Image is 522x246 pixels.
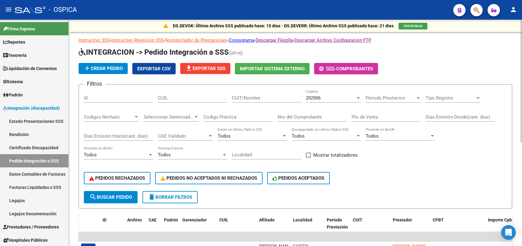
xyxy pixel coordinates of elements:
[327,217,348,229] span: Período Prestación
[79,48,229,57] span: INTEGRACION -> Pedido Integración a SSS
[182,217,207,222] span: Gerenciador
[229,50,243,56] span: (alt+e)
[173,22,394,29] p: DS.DEVOK: Último Archivo SSS publicado hace: 15 días - DS.DEVERR: Último Archivo SSS publicado ha...
[485,213,519,240] datatable-header-cell: Importe Cpbt.
[125,213,146,240] datatable-header-cell: Archivo
[146,213,162,240] datatable-header-cell: CAE
[84,191,138,203] button: Buscar Pedido
[84,172,150,184] button: PEDIDOS RECHAZADOS
[5,6,12,13] mat-icon: menu
[84,80,105,88] h3: Filtros
[84,114,134,120] span: Codigos Rechazo
[162,213,180,240] datatable-header-cell: Padrón
[267,172,330,184] button: PEDIDOS ACEPTADOS
[3,52,27,59] span: Tesorería
[433,217,444,222] span: CPBT
[294,37,371,43] a: Descargar Archivo Configuración FTP
[255,37,293,43] a: Descargar Filezilla
[501,225,516,240] div: Open Intercom Messenger
[336,66,373,72] span: Comprobantes
[158,133,208,139] span: CAE Validado
[257,213,290,240] datatable-header-cell: Afiliado
[180,63,230,74] button: Exportar SSS
[292,133,305,139] span: Todos
[185,66,225,71] span: Exportar SSS
[229,37,254,43] a: Cronograma
[149,217,157,222] span: CAE
[290,213,324,240] datatable-header-cell: Localidad
[142,191,198,203] button: Borrar Filtros
[218,133,231,139] span: Todos
[393,217,412,222] span: Prestador
[3,65,57,72] span: Liquidación de Convenios
[240,66,305,72] span: Importar Sistema Externo
[79,63,128,74] button: Crear Pedido
[430,213,485,240] datatable-header-cell: CPBT
[3,39,25,45] span: Reportes
[137,66,171,72] span: Exportar CSV
[3,237,48,244] span: Hospitales Públicos
[111,37,164,43] a: Instructivo Reversión SSS
[84,64,91,72] mat-icon: add
[103,217,107,222] span: ID
[259,217,275,222] span: Afiliado
[79,37,110,43] a: Instructivo SSS
[127,217,142,222] span: Archivo
[164,217,178,222] span: Padrón
[49,3,77,17] span: - OSPICA
[217,213,257,240] datatable-header-cell: CUIL
[165,37,228,43] a: Nomenclador de Prestaciones
[313,151,358,159] span: Mostrar totalizadores
[510,6,517,13] mat-icon: person
[3,25,35,32] span: Firma Express
[161,175,257,181] span: PEDIDOS NO ACEPTADOS NI RECHAZADOS
[148,193,155,201] mat-icon: delete
[366,95,415,101] span: Periodo Prestacion
[3,92,23,98] span: Padrón
[235,63,310,74] button: Importar Sistema Externo
[89,193,97,201] mat-icon: search
[488,217,515,222] span: Importe Cpbt.
[84,66,123,71] span: Crear Pedido
[366,133,379,139] span: Todos
[148,194,192,200] span: Borrar Filtros
[89,194,132,200] span: Buscar Pedido
[144,114,193,120] span: Seleccionar Gerenciador
[3,105,60,111] span: Integración (discapacidad)
[319,66,336,72] span: -
[100,213,125,240] datatable-header-cell: ID
[89,175,145,181] span: PEDIDOS RECHAZADOS
[273,175,325,181] span: PEDIDOS ACEPTADOS
[79,37,512,44] p: - - - - -
[180,213,217,240] datatable-header-cell: Gerenciador
[306,95,321,101] span: 202506
[399,23,427,29] button: VER DETALLE
[293,217,312,222] span: Localidad
[403,24,423,28] span: VER DETALLE
[155,172,263,184] button: PEDIDOS NO ACEPTADOS NI RECHAZADOS
[350,213,390,240] datatable-header-cell: CUIT
[426,95,475,101] span: Tipo Registro
[314,63,378,74] button: -Comprobantes
[324,213,350,240] datatable-header-cell: Período Prestación
[390,213,430,240] datatable-header-cell: Prestador
[132,63,176,74] button: Exportar CSV
[158,152,171,158] span: Todos
[3,78,23,85] span: Sistema
[219,217,228,222] span: CUIL
[185,64,193,72] mat-icon: file_download
[84,152,97,158] span: Todos
[3,224,59,230] span: Prestadores / Proveedores
[353,217,362,222] span: CUIT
